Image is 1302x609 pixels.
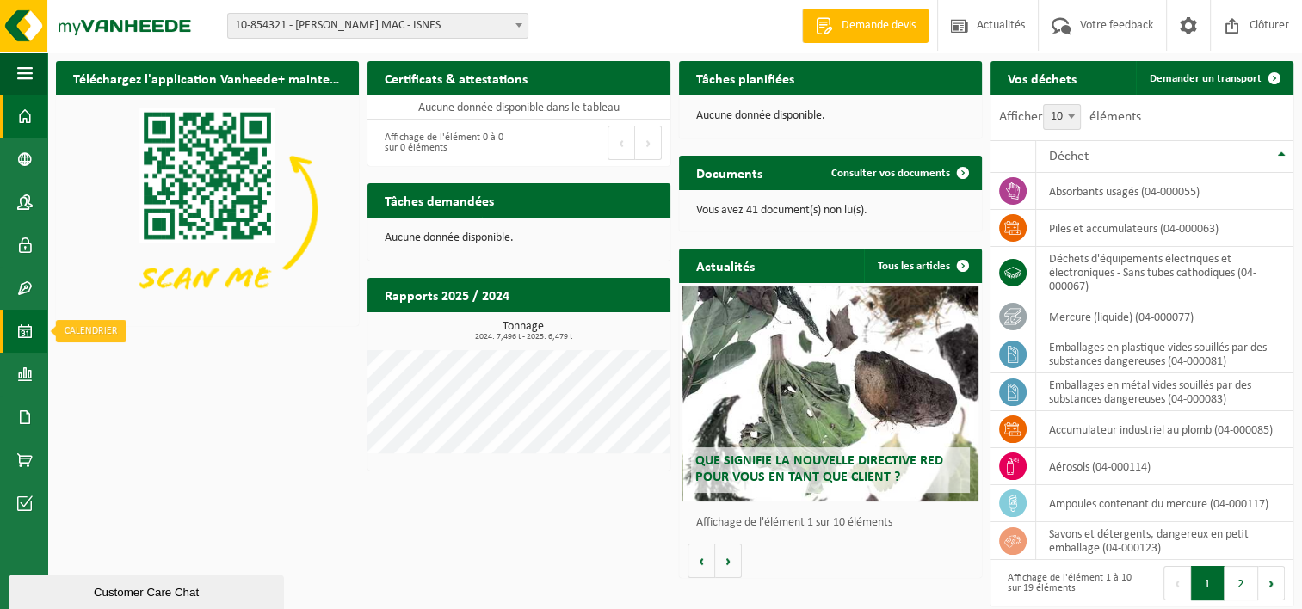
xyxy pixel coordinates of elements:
td: emballages en métal vides souillés par des substances dangereuses (04-000083) [1036,373,1293,411]
button: Previous [608,126,635,160]
h2: Téléchargez l'application Vanheede+ maintenant! [56,61,359,95]
span: Demande devis [837,17,920,34]
td: savons et détergents, dangereux en petit emballage (04-000123) [1036,522,1293,560]
span: 10 [1044,105,1080,129]
img: Download de VHEPlus App [56,95,359,323]
iframe: chat widget [9,571,287,609]
td: mercure (liquide) (04-000077) [1036,298,1293,335]
a: Demander un transport [1136,61,1292,95]
h2: Vos déchets [990,61,1094,95]
a: Tous les articles [864,249,980,283]
label: Afficher éléments [999,110,1141,124]
h2: Documents [679,156,780,189]
p: Aucune donnée disponible. [385,232,653,244]
span: Que signifie la nouvelle directive RED pour vous en tant que client ? [695,454,943,484]
button: Next [635,126,662,160]
a: Consulter les rapports [521,311,669,346]
h2: Rapports 2025 / 2024 [367,278,527,311]
h2: Actualités [679,249,772,282]
span: Consulter vos documents [831,168,950,179]
td: ampoules contenant du mercure (04-000117) [1036,485,1293,522]
div: Affichage de l'élément 0 à 0 sur 0 éléments [376,124,510,162]
span: 10-854321 - ELIA CRÉALYS MAC - ISNES [228,14,528,38]
td: accumulateur industriel au plomb (04-000085) [1036,411,1293,448]
a: Que signifie la nouvelle directive RED pour vous en tant que client ? [682,286,979,501]
h2: Tâches demandées [367,183,511,217]
td: absorbants usagés (04-000055) [1036,173,1293,210]
span: Déchet [1049,150,1089,163]
h2: Tâches planifiées [679,61,811,95]
a: Demande devis [802,9,929,43]
span: 2024: 7,496 t - 2025: 6,479 t [376,333,670,341]
button: Next [1258,566,1285,600]
span: Demander un transport [1150,73,1262,84]
span: 10 [1043,104,1081,130]
button: Vorige [688,544,715,578]
button: 2 [1225,566,1258,600]
button: 1 [1191,566,1225,600]
div: Affichage de l'élément 1 à 10 sur 19 éléments [999,564,1133,602]
td: Piles et accumulateurs (04-000063) [1036,210,1293,247]
span: 10-854321 - ELIA CRÉALYS MAC - ISNES [227,13,528,39]
h3: Tonnage [376,321,670,341]
td: déchets d'équipements électriques et électroniques - Sans tubes cathodiques (04-000067) [1036,247,1293,298]
p: Affichage de l'élément 1 sur 10 éléments [696,517,973,529]
p: Vous avez 41 document(s) non lu(s). [696,205,965,217]
td: aérosols (04-000114) [1036,448,1293,485]
button: Previous [1163,566,1191,600]
button: Volgende [715,544,742,578]
a: Consulter vos documents [818,156,980,190]
td: Aucune donnée disponible dans le tableau [367,95,670,120]
td: emballages en plastique vides souillés par des substances dangereuses (04-000081) [1036,335,1293,373]
p: Aucune donnée disponible. [696,110,965,122]
h2: Certificats & attestations [367,61,545,95]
